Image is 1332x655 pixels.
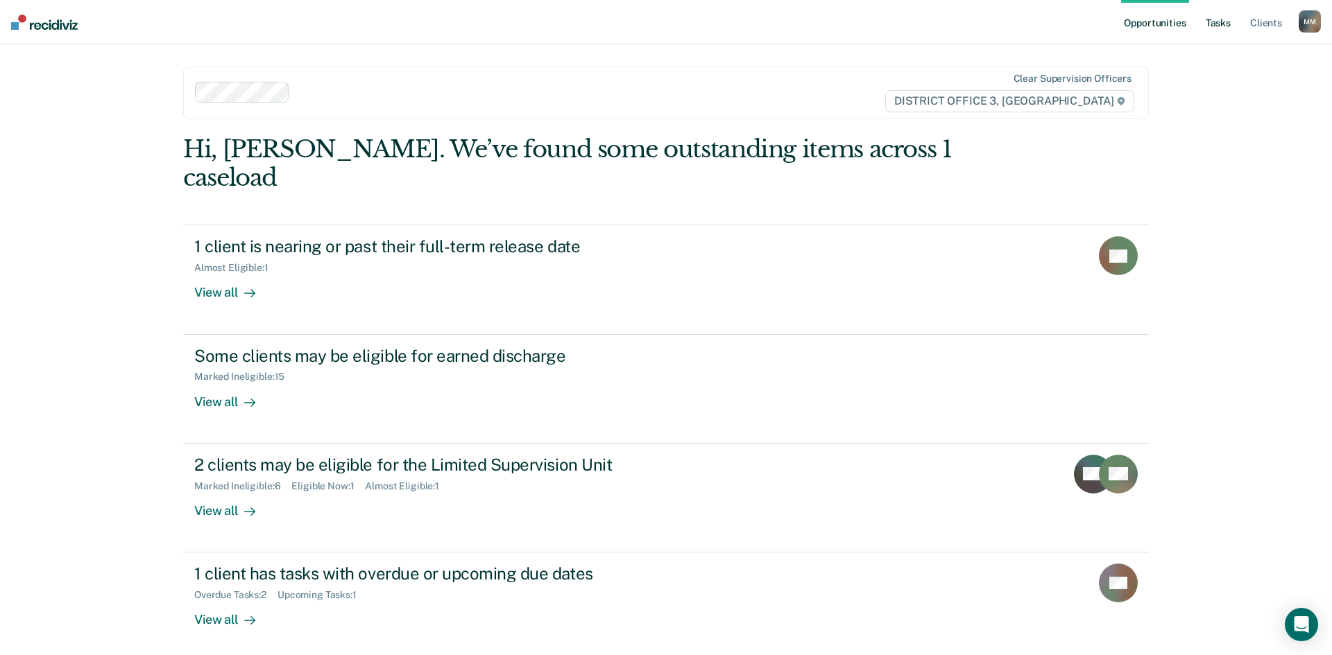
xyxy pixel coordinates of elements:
div: Marked Ineligible : 6 [194,480,291,492]
div: Upcoming Tasks : 1 [277,589,368,601]
a: 1 client is nearing or past their full-term release dateAlmost Eligible:1View all [183,225,1149,334]
div: Marked Ineligible : 15 [194,371,296,383]
a: Some clients may be eligible for earned dischargeMarked Ineligible:15View all [183,335,1149,444]
div: 1 client has tasks with overdue or upcoming due dates [194,564,681,584]
a: 2 clients may be eligible for the Limited Supervision UnitMarked Ineligible:6Eligible Now:1Almost... [183,444,1149,552]
div: View all [194,601,272,628]
div: Overdue Tasks : 2 [194,589,277,601]
div: View all [194,383,272,410]
div: Some clients may be eligible for earned discharge [194,346,681,366]
div: Open Intercom Messenger [1285,608,1318,641]
div: View all [194,274,272,301]
button: MM [1299,10,1321,33]
div: Almost Eligible : 1 [365,480,450,492]
div: 1 client is nearing or past their full-term release date [194,236,681,256]
span: DISTRICT OFFICE 3, [GEOGRAPHIC_DATA] [885,90,1134,112]
div: M M [1299,10,1321,33]
div: Clear supervision officers [1014,73,1132,85]
div: 2 clients may be eligible for the Limited Supervision Unit [194,455,681,475]
div: Hi, [PERSON_NAME]. We’ve found some outstanding items across 1 caseload [183,135,956,192]
div: Almost Eligible : 1 [194,262,280,274]
img: Recidiviz [11,15,78,30]
div: View all [194,491,272,518]
div: Eligible Now : 1 [291,480,365,492]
